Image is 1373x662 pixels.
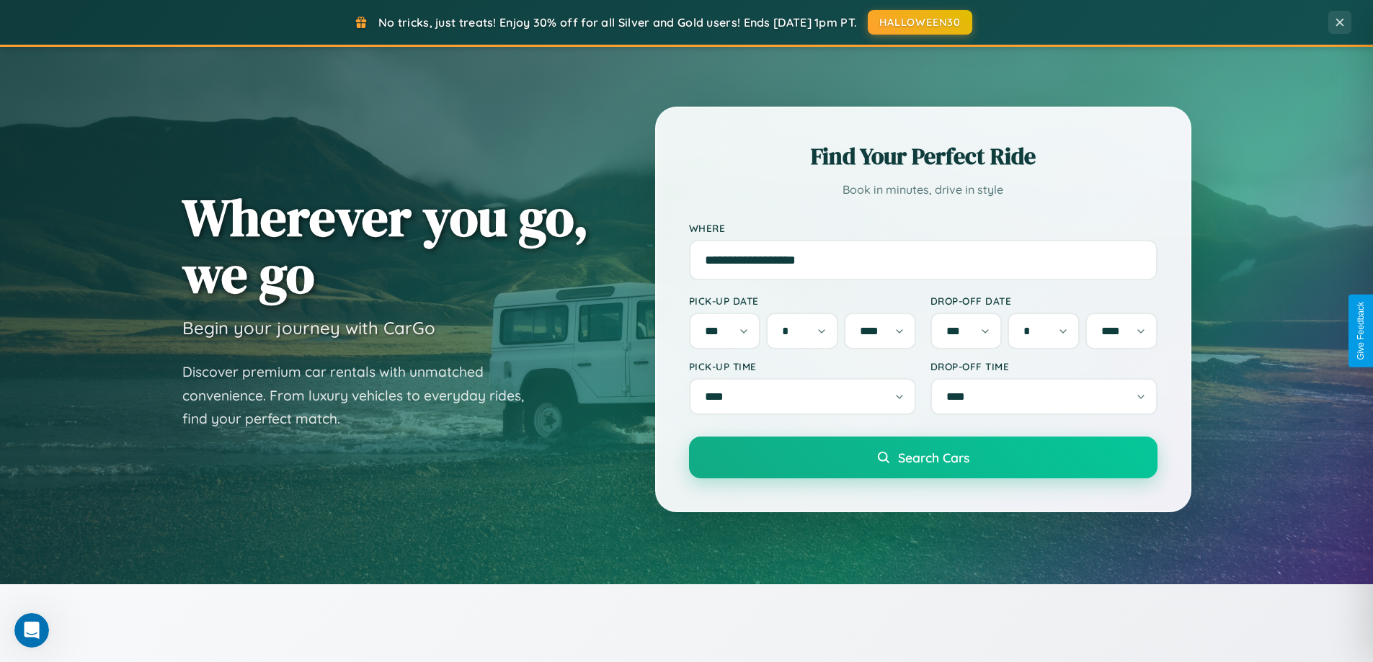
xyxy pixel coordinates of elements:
h3: Begin your journey with CarGo [182,317,435,339]
label: Drop-off Time [930,360,1158,372]
h2: Find Your Perfect Ride [689,140,1158,172]
button: HALLOWEEN30 [868,10,972,35]
label: Pick-up Date [689,295,916,307]
span: No tricks, just treats! Enjoy 30% off for all Silver and Gold users! Ends [DATE] 1pm PT. [378,15,857,30]
button: Search Cars [689,437,1158,478]
span: Search Cars [898,449,969,465]
p: Book in minutes, drive in style [689,179,1158,200]
label: Where [689,222,1158,234]
label: Pick-up Time [689,360,916,372]
h1: Wherever you go, we go [182,189,589,303]
label: Drop-off Date [930,295,1158,307]
div: Give Feedback [1356,302,1366,360]
p: Discover premium car rentals with unmatched convenience. From luxury vehicles to everyday rides, ... [182,360,543,431]
iframe: Intercom live chat [14,613,49,648]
